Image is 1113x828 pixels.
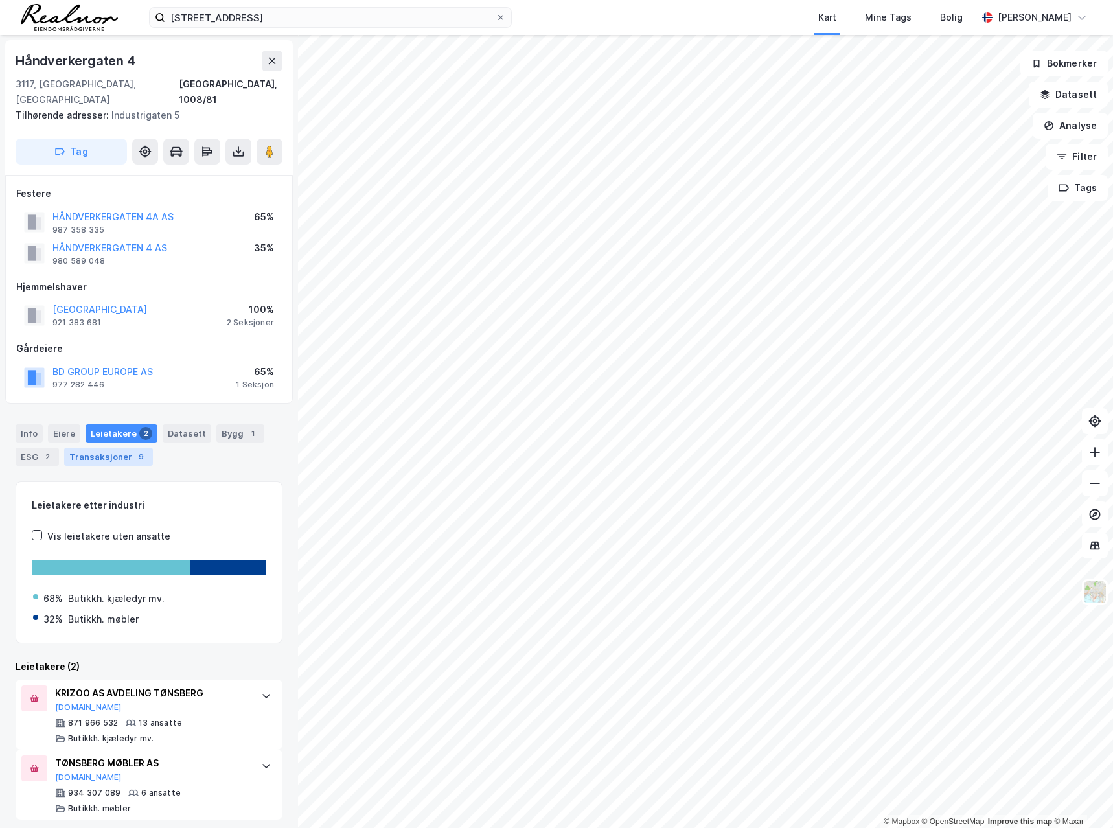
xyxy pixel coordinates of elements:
[68,718,118,728] div: 871 966 532
[865,10,912,25] div: Mine Tags
[55,702,122,713] button: [DOMAIN_NAME]
[998,10,1072,25] div: [PERSON_NAME]
[940,10,963,25] div: Bolig
[922,817,985,826] a: OpenStreetMap
[43,591,63,606] div: 68%
[41,450,54,463] div: 2
[21,4,118,31] img: realnor-logo.934646d98de889bb5806.png
[86,424,157,443] div: Leietakere
[179,76,282,108] div: [GEOGRAPHIC_DATA], 1008/81
[1083,580,1107,604] img: Z
[16,448,59,466] div: ESG
[988,817,1052,826] a: Improve this map
[16,279,282,295] div: Hjemmelshaver
[16,51,138,71] div: Håndverkergaten 4
[43,612,63,627] div: 32%
[1033,113,1108,139] button: Analyse
[1029,82,1108,108] button: Datasett
[884,817,919,826] a: Mapbox
[165,8,496,27] input: Søk på adresse, matrikkel, gårdeiere, leietakere eller personer
[227,317,274,328] div: 2 Seksjoner
[163,424,211,443] div: Datasett
[32,498,266,513] div: Leietakere etter industri
[52,256,105,266] div: 980 589 048
[16,341,282,356] div: Gårdeiere
[48,424,80,443] div: Eiere
[139,427,152,440] div: 2
[16,139,127,165] button: Tag
[246,427,259,440] div: 1
[1048,766,1113,828] iframe: Chat Widget
[16,424,43,443] div: Info
[216,424,264,443] div: Bygg
[68,591,165,606] div: Butikkh. kjæledyr mv.
[47,529,170,544] div: Vis leietakere uten ansatte
[135,450,148,463] div: 9
[68,733,154,744] div: Butikkh. kjæledyr mv.
[16,659,282,674] div: Leietakere (2)
[64,448,153,466] div: Transaksjoner
[1020,51,1108,76] button: Bokmerker
[1048,766,1113,828] div: Kontrollprogram for chat
[227,302,274,317] div: 100%
[139,718,182,728] div: 13 ansatte
[818,10,836,25] div: Kart
[16,108,272,123] div: Industrigaten 5
[52,225,104,235] div: 987 358 335
[254,209,274,225] div: 65%
[55,772,122,783] button: [DOMAIN_NAME]
[16,186,282,201] div: Festere
[236,380,274,390] div: 1 Seksjon
[68,803,131,814] div: Butikkh. møbler
[52,380,104,390] div: 977 282 446
[68,612,139,627] div: Butikkh. møbler
[141,788,181,798] div: 6 ansatte
[16,76,179,108] div: 3117, [GEOGRAPHIC_DATA], [GEOGRAPHIC_DATA]
[16,109,111,121] span: Tilhørende adresser:
[68,788,120,798] div: 934 307 089
[254,240,274,256] div: 35%
[236,364,274,380] div: 65%
[55,685,248,701] div: KRIZOO AS AVDELING TØNSBERG
[52,317,101,328] div: 921 383 681
[1046,144,1108,170] button: Filter
[55,755,248,771] div: TØNSBERG MØBLER AS
[1048,175,1108,201] button: Tags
